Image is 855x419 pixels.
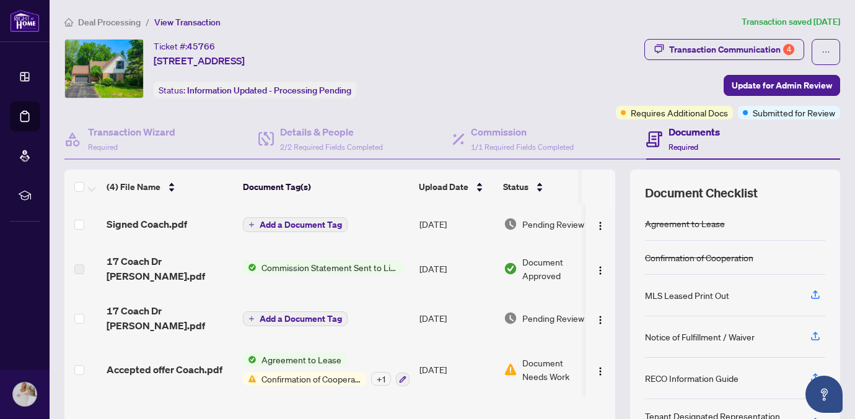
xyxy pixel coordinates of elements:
[522,311,584,325] span: Pending Review
[154,82,356,98] div: Status:
[644,39,804,60] button: Transaction Communication4
[107,180,160,194] span: (4) File Name
[522,255,599,282] span: Document Approved
[503,180,528,194] span: Status
[590,360,610,379] button: Logo
[669,142,698,152] span: Required
[414,244,499,293] td: [DATE]
[522,217,584,231] span: Pending Review
[154,39,215,53] div: Ticket #:
[504,262,517,275] img: Document Status
[243,353,256,366] img: Status Icon
[645,371,739,385] div: RECO Information Guide
[260,314,342,323] span: Add a Document Tag
[590,214,610,234] button: Logo
[595,221,605,231] img: Logo
[280,142,383,152] span: 2/2 Required Fields Completed
[248,222,255,228] span: plus
[371,372,391,386] div: + 1
[595,315,605,325] img: Logo
[822,48,830,56] span: ellipsis
[645,184,758,202] span: Document Checklist
[107,217,187,231] span: Signed Coach.pdf
[805,376,843,413] button: Open asap
[471,124,574,139] h4: Commission
[753,106,835,119] span: Submitted for Review
[471,142,574,152] span: 1/1 Required Fields Completed
[243,261,256,274] img: Status Icon
[243,311,348,327] button: Add a Document Tag
[78,17,141,28] span: Deal Processing
[256,372,366,386] span: Confirmation of Cooperation
[256,261,403,274] span: Commission Statement Sent to Listing Brokerage
[645,217,725,230] div: Agreement to Lease
[243,353,410,386] button: Status IconAgreement to LeaseStatus IconConfirmation of Cooperation+1
[414,293,499,343] td: [DATE]
[107,303,233,333] span: 17 Coach Dr [PERSON_NAME].pdf
[414,343,499,396] td: [DATE]
[590,259,610,279] button: Logo
[88,124,175,139] h4: Transaction Wizard
[154,17,221,28] span: View Transaction
[102,170,238,204] th: (4) File Name
[65,40,143,98] img: IMG-X12298646_1.jpg
[645,288,729,302] div: MLS Leased Print Out
[414,170,498,204] th: Upload Date
[631,106,728,119] span: Requires Additional Docs
[669,40,794,59] div: Transaction Communication
[595,266,605,275] img: Logo
[742,15,840,29] article: Transaction saved [DATE]
[732,76,832,95] span: Update for Admin Review
[590,308,610,328] button: Logo
[414,204,499,244] td: [DATE]
[154,53,245,68] span: [STREET_ADDRESS]
[243,217,348,233] button: Add a Document Tag
[595,366,605,376] img: Logo
[243,311,348,326] button: Add a Document Tag
[504,217,517,231] img: Document Status
[248,316,255,322] span: plus
[187,41,215,52] span: 45766
[504,363,517,376] img: Document Status
[243,261,403,274] button: Status IconCommission Statement Sent to Listing Brokerage
[243,372,256,386] img: Status Icon
[243,217,348,232] button: Add a Document Tag
[146,15,149,29] li: /
[10,9,40,32] img: logo
[13,382,37,406] img: Profile Icon
[419,180,468,194] span: Upload Date
[498,170,603,204] th: Status
[645,330,755,343] div: Notice of Fulfillment / Waiver
[783,44,794,55] div: 4
[724,75,840,96] button: Update for Admin Review
[256,353,346,366] span: Agreement to Lease
[107,362,222,377] span: Accepted offer Coach.pdf
[260,220,342,229] span: Add a Document Tag
[645,251,753,264] div: Confirmation of Cooperation
[504,311,517,325] img: Document Status
[88,142,118,152] span: Required
[280,124,383,139] h4: Details & People
[107,254,233,283] span: 17 Coach Dr [PERSON_NAME].pdf
[238,170,414,204] th: Document Tag(s)
[187,85,351,96] span: Information Updated - Processing Pending
[64,18,73,27] span: home
[669,124,720,139] h4: Documents
[522,356,587,383] span: Document Needs Work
